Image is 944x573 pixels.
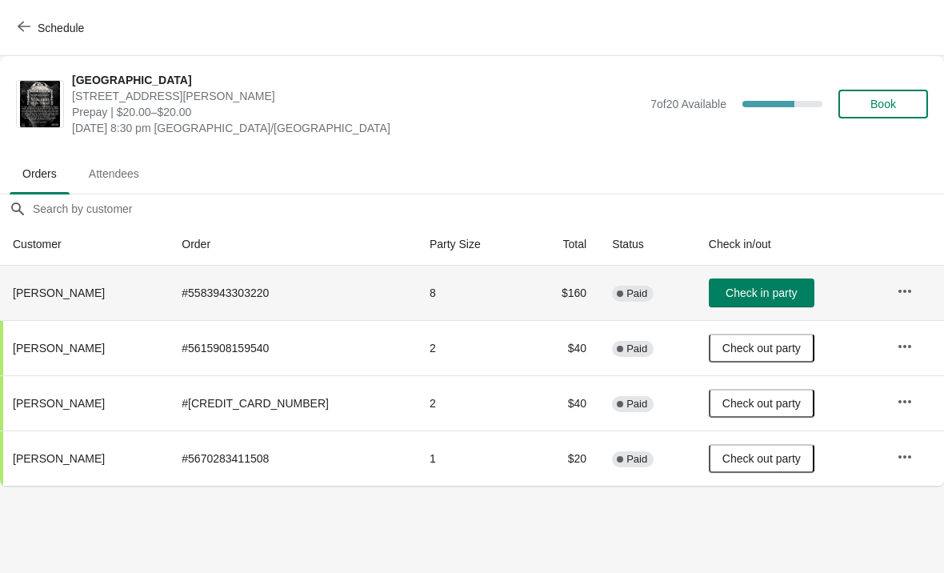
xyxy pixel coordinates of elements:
button: Book [838,90,928,118]
span: [PERSON_NAME] [13,286,105,299]
span: Orders [10,159,70,188]
span: [PERSON_NAME] [13,452,105,465]
span: [GEOGRAPHIC_DATA] [72,72,642,88]
span: Check out party [722,342,801,355]
button: Check out party [709,389,814,418]
button: Check in party [709,278,814,307]
span: [PERSON_NAME] [13,397,105,410]
span: Prepay | $20.00–$20.00 [72,104,642,120]
img: MACABRE MAIN STREET [20,81,59,127]
span: [STREET_ADDRESS][PERSON_NAME] [72,88,642,104]
span: Paid [626,453,647,466]
th: Status [599,223,696,266]
span: Book [870,98,896,110]
span: Check out party [722,397,801,410]
span: [DATE] 8:30 pm [GEOGRAPHIC_DATA]/[GEOGRAPHIC_DATA] [72,120,642,136]
td: 8 [417,266,527,320]
td: $160 [526,266,599,320]
button: Check out party [709,444,814,473]
span: Schedule [38,22,84,34]
td: $40 [526,375,599,431]
td: 1 [417,431,527,486]
span: Paid [626,343,647,355]
th: Party Size [417,223,527,266]
span: [PERSON_NAME] [13,342,105,355]
span: Check in party [726,286,797,299]
th: Total [526,223,599,266]
button: Check out party [709,334,814,363]
span: Paid [626,398,647,411]
button: Schedule [8,14,97,42]
td: # 5583943303220 [169,266,417,320]
input: Search by customer [32,194,944,223]
span: Paid [626,287,647,300]
td: $20 [526,431,599,486]
td: 2 [417,320,527,375]
th: Order [169,223,417,266]
td: # 5670283411508 [169,431,417,486]
td: 2 [417,375,527,431]
td: $40 [526,320,599,375]
td: # 5615908159540 [169,320,417,375]
span: 7 of 20 Available [650,98,726,110]
td: # [CREDIT_CARD_NUMBER] [169,375,417,431]
span: Check out party [722,452,801,465]
span: Attendees [76,159,152,188]
th: Check in/out [696,223,884,266]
